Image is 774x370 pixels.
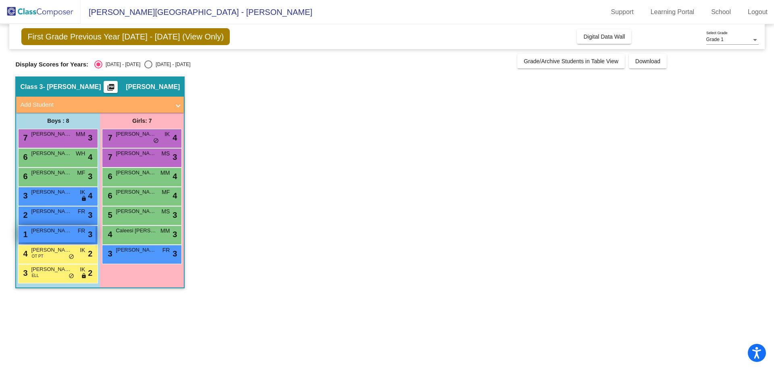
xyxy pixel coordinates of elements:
span: Digital Data Wall [583,33,625,40]
span: 3 [88,228,92,240]
button: Grade/Archive Students in Table View [517,54,625,68]
span: MF [162,188,170,196]
span: MS [161,207,170,216]
span: lock [81,196,87,202]
span: 6 [106,172,112,181]
span: 4 [88,190,92,202]
span: MM [160,169,170,177]
span: 4 [88,151,92,163]
span: WH [76,149,85,158]
div: Girls: 7 [100,113,184,129]
span: 6 [21,172,27,181]
div: [DATE] - [DATE] [102,61,140,68]
span: First Grade Previous Year [DATE] - [DATE] (View Only) [21,28,230,45]
mat-expansion-panel-header: Add Student [16,97,184,113]
span: Grade/Archive Students in Table View [524,58,618,64]
span: 7 [21,133,27,142]
a: School [705,6,737,19]
span: ELL [31,273,39,279]
span: lock [81,273,87,279]
span: 1 [21,230,27,239]
mat-panel-title: Add Student [20,100,170,110]
a: Logout [741,6,774,19]
span: IK [80,246,85,254]
span: FR [78,207,85,216]
span: [PERSON_NAME] [31,188,71,196]
span: [PERSON_NAME] [116,149,156,157]
span: [PERSON_NAME] [116,130,156,138]
span: [PERSON_NAME] [31,207,71,215]
span: [PERSON_NAME] [116,246,156,254]
span: FR [162,246,170,254]
span: [PERSON_NAME] [31,169,71,177]
button: Digital Data Wall [577,29,631,44]
span: 3 [21,269,27,277]
span: do_not_disturb_alt [69,254,74,260]
span: [PERSON_NAME] [31,149,71,157]
span: 3 [88,132,92,144]
span: [PERSON_NAME] [116,188,156,196]
div: Boys : 8 [16,113,100,129]
span: 3 [88,209,92,221]
span: MM [160,227,170,235]
span: [PERSON_NAME] [31,265,71,273]
span: 3 [173,228,177,240]
span: [PERSON_NAME] [31,130,71,138]
span: Download [635,58,660,64]
span: [PERSON_NAME] [31,227,71,235]
span: do_not_disturb_alt [69,273,74,279]
span: 3 [173,209,177,221]
span: 3 [88,170,92,182]
span: - [PERSON_NAME] [43,83,101,91]
span: IK [80,188,85,196]
span: IK [80,265,85,274]
span: MM [76,130,85,138]
span: Class 3 [20,83,43,91]
span: IK [164,130,170,138]
span: 2 [88,267,92,279]
span: 4 [173,190,177,202]
mat-radio-group: Select an option [94,60,190,68]
span: 3 [21,191,27,200]
span: 4 [106,230,112,239]
span: 3 [106,249,112,258]
span: 2 [21,211,27,219]
span: 4 [21,249,27,258]
div: [DATE] - [DATE] [152,61,190,68]
span: 4 [173,132,177,144]
button: Download [629,54,667,68]
mat-icon: picture_as_pdf [106,83,116,95]
span: 4 [173,170,177,182]
span: MF [77,169,85,177]
span: Grade 1 [706,37,724,42]
span: Caleesi [PERSON_NAME] [116,227,156,235]
span: 7 [106,153,112,161]
span: [PERSON_NAME] [116,169,156,177]
span: 7 [106,133,112,142]
a: Learning Portal [644,6,701,19]
button: Print Students Details [104,81,118,93]
span: MS [161,149,170,158]
span: 5 [106,211,112,219]
span: Display Scores for Years: [15,61,88,68]
span: 6 [106,191,112,200]
span: 3 [173,151,177,163]
span: 6 [21,153,27,161]
span: [PERSON_NAME] [31,246,71,254]
span: [PERSON_NAME][GEOGRAPHIC_DATA] - [PERSON_NAME] [81,6,312,19]
span: [PERSON_NAME] [116,207,156,215]
span: FR [78,227,85,235]
a: Support [605,6,640,19]
span: 2 [88,248,92,260]
span: OT PT [31,253,43,259]
span: [PERSON_NAME] [126,83,180,91]
span: 3 [173,248,177,260]
span: do_not_disturb_alt [153,138,159,144]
